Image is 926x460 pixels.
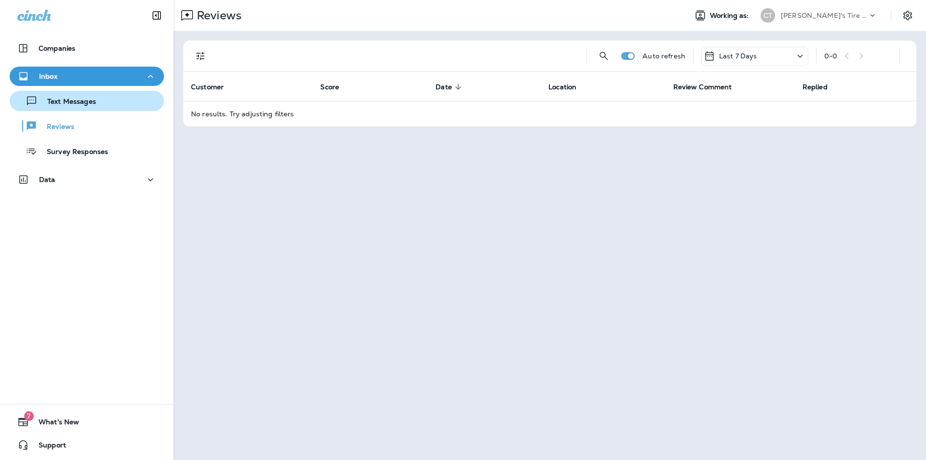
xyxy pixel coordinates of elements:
[143,6,170,25] button: Collapse Sidebar
[29,441,66,453] span: Support
[719,52,757,60] p: Last 7 Days
[39,176,55,183] p: Data
[10,141,164,161] button: Survey Responses
[436,83,452,91] span: Date
[761,8,775,23] div: CT
[320,83,339,91] span: Score
[191,46,210,66] button: Filters
[803,83,828,91] span: Replied
[39,72,57,80] p: Inbox
[642,52,685,60] p: Auto refresh
[781,12,868,19] p: [PERSON_NAME]'s Tire & Auto
[673,83,732,91] span: Review Comment
[803,83,840,91] span: Replied
[673,83,745,91] span: Review Comment
[191,83,236,91] span: Customer
[29,418,79,430] span: What's New
[824,52,837,60] div: 0 - 0
[183,101,916,126] td: No results. Try adjusting filters
[10,412,164,432] button: 7What's New
[548,83,576,91] span: Location
[24,411,34,421] span: 7
[10,67,164,86] button: Inbox
[899,7,916,24] button: Settings
[10,170,164,189] button: Data
[436,83,464,91] span: Date
[193,8,242,23] p: Reviews
[594,46,613,66] button: Search Reviews
[710,12,751,20] span: Working as:
[39,44,75,52] p: Companies
[10,116,164,136] button: Reviews
[320,83,352,91] span: Score
[548,83,589,91] span: Location
[10,39,164,58] button: Companies
[37,148,108,157] p: Survey Responses
[37,123,74,132] p: Reviews
[38,98,96,107] p: Text Messages
[10,435,164,455] button: Support
[10,91,164,111] button: Text Messages
[191,83,224,91] span: Customer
